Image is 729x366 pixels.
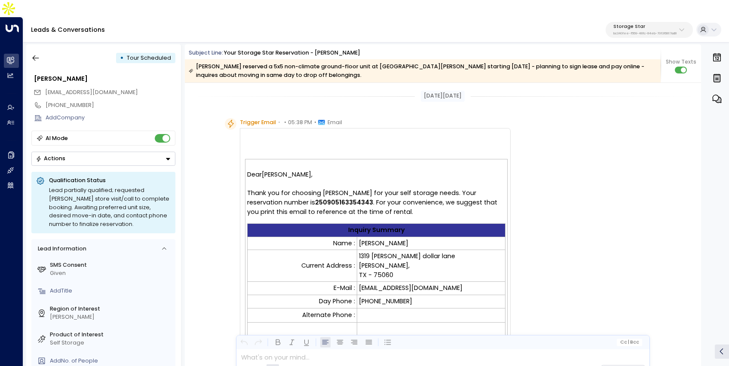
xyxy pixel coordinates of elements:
label: Region of Interest [50,305,172,313]
label: SMS Consent [50,261,172,269]
div: Self Storage [50,339,172,347]
span: TX - 75060 [359,271,393,279]
span: | [628,340,629,345]
span: • [314,118,316,127]
div: Lead Information [35,245,86,253]
span: Inquiry Summary [348,226,405,235]
span: Show Texts [666,58,696,66]
div: Given [50,269,172,278]
button: Cc|Bcc [617,339,642,346]
button: Actions [31,152,175,166]
span: E-Mail : [334,284,355,293]
span: [EMAIL_ADDRESS][DOMAIN_NAME] [359,284,463,292]
div: AddNo. of People [50,357,172,365]
div: Your Storage Star Reservation - [PERSON_NAME] [224,49,360,57]
span: 05:38 PM [288,118,312,127]
span: Current Address : [301,261,355,271]
div: Button group with a nested menu [31,152,175,166]
label: Product of Interest [50,331,172,339]
button: Undo [239,337,249,348]
span: Trigger Email [240,118,276,127]
a: Leads & Conversations [31,25,105,34]
span: Name : [333,239,355,248]
p: Qualification Status [49,177,171,184]
button: Redo [253,337,264,348]
span: [EMAIL_ADDRESS][DOMAIN_NAME] [45,88,138,96]
div: Lead partially qualified; requested [PERSON_NAME] store visit/call to complete booking. Awaiting ... [49,186,171,229]
span: • [278,118,280,127]
div: [PERSON_NAME] reserved a 5x5 non-climate ground-floor unit at [GEOGRAPHIC_DATA][PERSON_NAME] star... [189,62,656,79]
span: [PHONE_NUMBER] [359,297,412,305]
span: • [284,118,286,127]
span: Cc Bcc [620,340,639,345]
span: Email [328,118,342,127]
span: 1319 [PERSON_NAME] dollar lane [359,252,455,260]
span: antonyguzman769@gmail.com [45,88,138,97]
span: [PERSON_NAME], [359,261,410,279]
span: [PERSON_NAME] [262,170,311,179]
span: Dear , Thank you for choosing [PERSON_NAME] for your self storage needs. Your reservation number ... [247,170,505,217]
span: Tour Scheduled [127,54,171,61]
div: • [120,51,124,65]
span: Alternate Phone : [302,311,355,320]
p: Storage Star [613,24,677,29]
p: bc340fee-f559-48fc-84eb-70f3f6817ad8 [613,32,677,35]
div: AddCompany [46,114,175,122]
div: Actions [36,155,65,162]
div: [PERSON_NAME] [34,74,175,84]
span: Subject Line: [189,49,223,56]
div: [PHONE_NUMBER] [46,101,175,110]
div: [DATE][DATE] [421,91,465,102]
strong: 250905163354343 [315,198,373,207]
span: [PERSON_NAME] [359,239,408,247]
span: Day Phone : [319,297,355,306]
a: [EMAIL_ADDRESS][DOMAIN_NAME] [359,284,463,293]
div: AI Mode [46,134,68,143]
div: AddTitle [50,287,172,295]
div: [PERSON_NAME] [50,313,172,321]
button: Storage Starbc340fee-f559-48fc-84eb-70f3f6817ad8 [606,22,693,38]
